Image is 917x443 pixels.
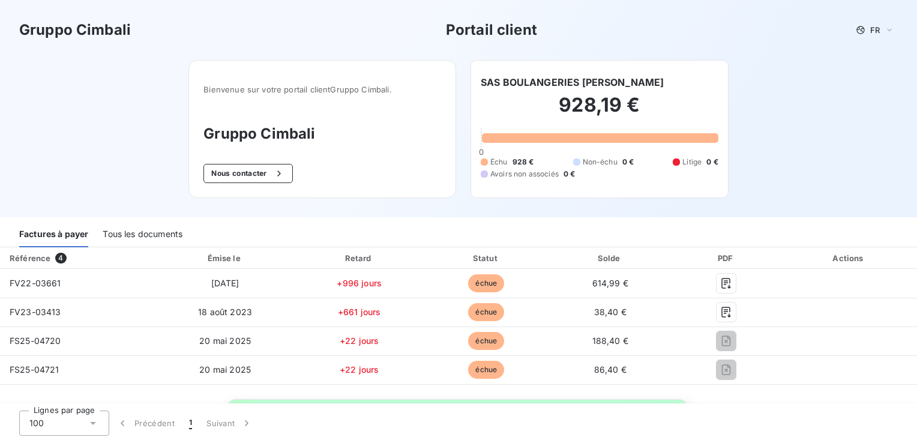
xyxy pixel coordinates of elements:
[706,157,718,167] span: 0 €
[340,364,379,375] span: +22 jours
[338,307,381,317] span: +661 jours
[340,336,379,346] span: +22 jours
[199,411,260,436] button: Suivant
[552,252,669,264] div: Solde
[622,157,634,167] span: 0 €
[10,278,61,288] span: FV22-03661
[203,123,441,145] h3: Gruppo Cimbali
[870,25,880,35] span: FR
[564,169,575,179] span: 0 €
[479,147,484,157] span: 0
[103,222,182,247] div: Tous les documents
[446,19,537,41] h3: Portail client
[682,157,702,167] span: Litige
[490,169,559,179] span: Avoirs non associés
[583,157,618,167] span: Non-échu
[784,252,915,264] div: Actions
[674,252,779,264] div: PDF
[10,307,61,317] span: FV23-03413
[426,252,547,264] div: Statut
[199,364,251,375] span: 20 mai 2025
[468,274,504,292] span: échue
[158,252,293,264] div: Émise le
[594,307,627,317] span: 38,40 €
[481,93,718,129] h2: 928,19 €
[203,85,441,94] span: Bienvenue sur votre portail client Gruppo Cimbali .
[199,336,251,346] span: 20 mai 2025
[19,19,131,41] h3: Gruppo Cimbali
[468,332,504,350] span: échue
[513,157,534,167] span: 928 €
[298,252,421,264] div: Retard
[182,411,199,436] button: 1
[468,303,504,321] span: échue
[29,417,44,429] span: 100
[481,75,664,89] h6: SAS BOULANGERIES [PERSON_NAME]
[337,278,382,288] span: +996 jours
[19,222,88,247] div: Factures à payer
[198,307,252,317] span: 18 août 2023
[109,411,182,436] button: Précédent
[55,253,66,264] span: 4
[468,361,504,379] span: échue
[10,336,61,346] span: FS25-04720
[594,364,627,375] span: 86,40 €
[10,364,59,375] span: FS25-04721
[203,164,292,183] button: Nous contacter
[592,336,628,346] span: 188,40 €
[10,253,50,263] div: Référence
[211,278,239,288] span: [DATE]
[490,157,508,167] span: Échu
[189,417,192,429] span: 1
[592,278,628,288] span: 614,99 €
